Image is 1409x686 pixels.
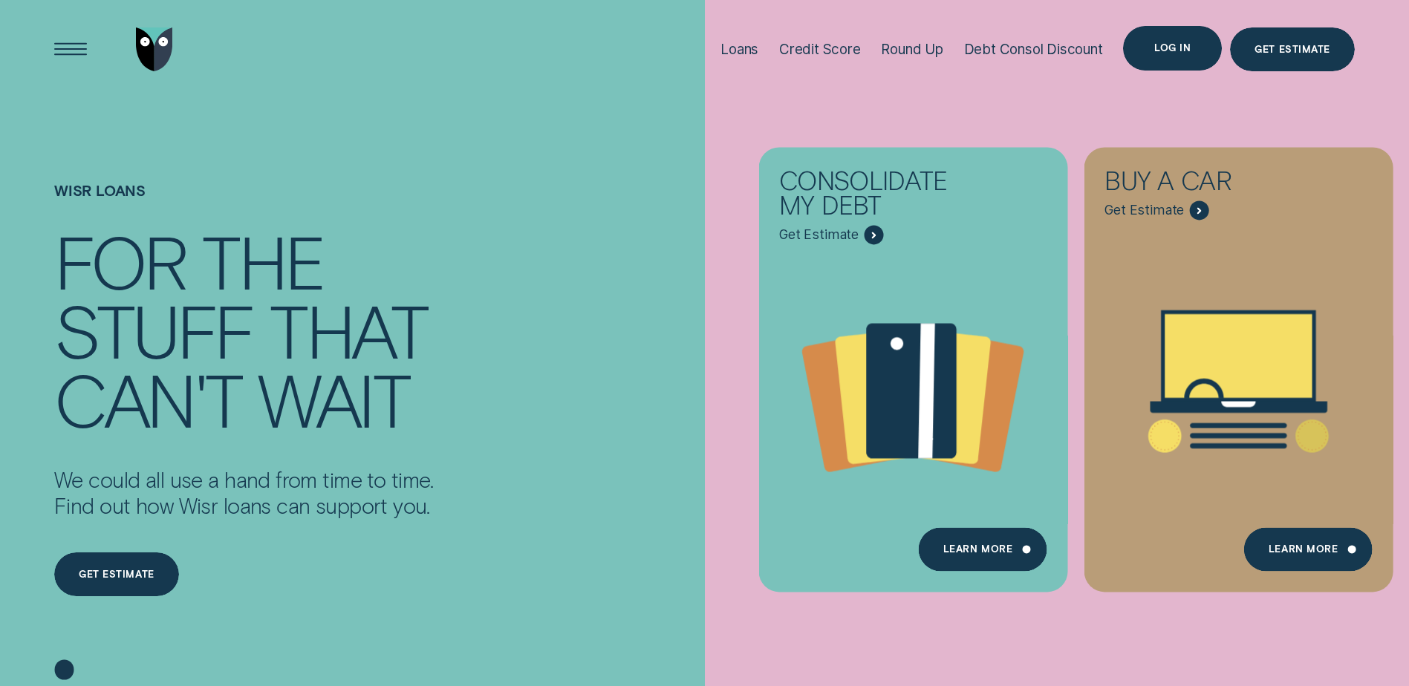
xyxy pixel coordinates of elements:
button: Open Menu [48,27,93,72]
span: Get Estimate [1104,203,1184,219]
div: Credit Score [779,41,861,58]
div: Log in [1154,44,1191,53]
a: Learn More [1244,527,1373,572]
div: Debt Consol Discount [964,41,1103,58]
a: Buy a car - Learn more [1084,148,1393,580]
img: Wisr [136,27,173,72]
h4: For the stuff that can't wait [54,226,434,433]
div: that [270,295,426,365]
h1: Wisr loans [54,182,434,227]
div: For [54,226,186,295]
div: Buy a car [1104,168,1302,200]
div: wait [258,365,409,434]
a: Get Estimate [1230,27,1355,72]
button: Log in [1123,26,1222,71]
div: Round Up [881,41,943,58]
div: Loans [720,41,758,58]
div: stuff [54,295,253,365]
div: can't [54,365,241,434]
a: Get estimate [54,552,179,597]
p: We could all use a hand from time to time. Find out how Wisr loans can support you. [54,466,434,520]
div: Consolidate my debt [779,168,977,225]
span: Get Estimate [779,226,859,243]
div: the [202,226,324,295]
a: Learn more [919,527,1047,572]
a: Consolidate my debt - Learn more [759,148,1068,580]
